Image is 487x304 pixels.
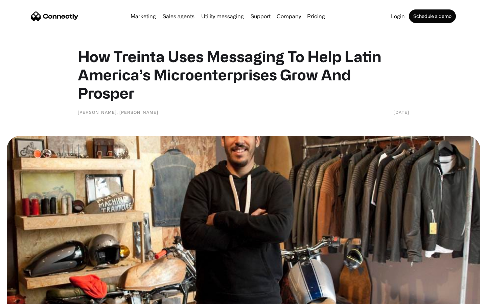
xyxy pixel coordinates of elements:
a: Support [248,14,273,19]
a: Sales agents [160,14,197,19]
aside: Language selected: English [7,292,41,302]
a: Login [388,14,408,19]
a: Utility messaging [199,14,247,19]
a: Schedule a demo [409,9,456,23]
a: Pricing [304,14,328,19]
div: Company [277,11,301,21]
a: Marketing [128,14,159,19]
div: [DATE] [394,109,409,116]
h1: How Treinta Uses Messaging To Help Latin America’s Microenterprises Grow And Prosper [78,47,409,102]
div: [PERSON_NAME], [PERSON_NAME] [78,109,158,116]
ul: Language list [14,292,41,302]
